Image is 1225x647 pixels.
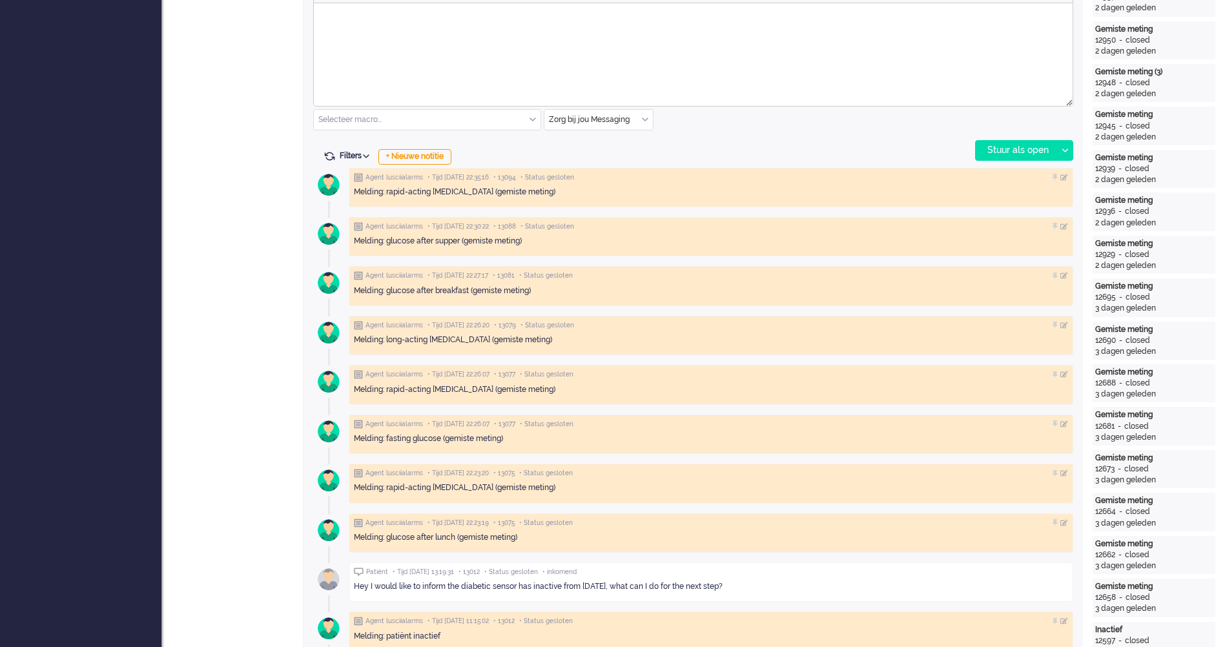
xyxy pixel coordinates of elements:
[1095,409,1213,420] div: Gemiste meting
[1095,109,1213,120] div: Gemiste meting
[354,532,1068,543] div: Melding: glucose after lunch (gemiste meting)
[1095,367,1213,378] div: Gemiste meting
[1125,635,1149,646] div: closed
[354,519,363,528] img: ic_note_grey.svg
[354,420,363,429] img: ic_note_grey.svg
[1124,421,1149,432] div: closed
[1095,378,1116,389] div: 12688
[1095,603,1213,614] div: 3 dagen geleden
[1095,152,1213,163] div: Gemiste meting
[427,222,489,231] span: • Tijd [DATE] 22:30:22
[1095,389,1213,400] div: 3 dagen geleden
[313,267,345,299] img: avatar
[354,482,1068,493] div: Melding: rapid-acting [MEDICAL_DATA] (gemiste meting)
[493,271,515,280] span: • 13081
[1095,549,1115,560] div: 12662
[1095,581,1213,592] div: Gemiste meting
[365,519,423,528] span: Agent lusciialarms
[484,568,538,577] span: • Status gesloten
[366,568,388,577] span: Patiënt
[354,469,363,478] img: ic_note_grey.svg
[493,173,516,182] span: • 13094
[314,3,1073,94] iframe: Rich Text Area
[1095,260,1213,271] div: 2 dagen geleden
[1095,238,1213,249] div: Gemiste meting
[1116,378,1126,389] div: -
[1095,67,1213,77] div: Gemiste meting (3)
[1095,249,1115,260] div: 12929
[427,519,489,528] span: • Tijd [DATE] 22:23:19
[354,236,1068,247] div: Melding: glucose after supper (gemiste meting)
[1095,453,1213,464] div: Gemiste meting
[1095,464,1115,475] div: 12673
[1095,218,1213,229] div: 2 dagen geleden
[365,173,423,182] span: Agent lusciialarms
[1095,518,1213,529] div: 3 dagen geleden
[493,222,516,231] span: • 13088
[313,415,345,447] img: avatar
[1116,292,1126,303] div: -
[378,149,451,165] div: + Nieuwe notitie
[354,631,1068,642] div: Melding: patiënt inactief
[1126,77,1150,88] div: closed
[493,519,515,528] span: • 13075
[1095,432,1213,443] div: 3 dagen geleden
[354,581,1068,592] div: Hey I would like to inform the diabetic sensor has inactive from [DATE], what can I do for the ne...
[365,271,423,280] span: Agent lusciialarms
[1115,206,1125,217] div: -
[1116,335,1126,346] div: -
[354,433,1068,444] div: Melding: fasting glucose (gemiste meting)
[1095,281,1213,292] div: Gemiste meting
[354,285,1068,296] div: Melding: glucose after breakfast (gemiste meting)
[1095,3,1213,14] div: 2 dagen geleden
[313,514,345,546] img: avatar
[365,321,423,330] span: Agent lusciialarms
[976,141,1056,160] div: Stuur als open
[519,469,573,478] span: • Status gesloten
[354,222,363,231] img: ic_note_grey.svg
[1116,506,1126,517] div: -
[519,271,573,280] span: • Status gesloten
[354,187,1068,198] div: Melding: rapid-acting [MEDICAL_DATA] (gemiste meting)
[520,222,574,231] span: • Status gesloten
[1116,121,1126,132] div: -
[313,316,345,349] img: avatar
[1095,495,1213,506] div: Gemiste meting
[493,469,515,478] span: • 13075
[313,218,345,250] img: avatar
[494,370,515,379] span: • 13077
[1116,592,1126,603] div: -
[1095,475,1213,486] div: 3 dagen geleden
[1126,292,1150,303] div: closed
[1095,560,1213,571] div: 3 dagen geleden
[1126,121,1150,132] div: closed
[354,568,364,576] img: ic_chat_grey.svg
[393,568,454,577] span: • Tijd [DATE] 13:19:31
[1095,195,1213,206] div: Gemiste meting
[313,563,345,595] img: avatar
[1095,592,1116,603] div: 12658
[1095,346,1213,357] div: 3 dagen geleden
[1095,624,1213,635] div: Inactief
[365,370,423,379] span: Agent lusciialarms
[427,370,489,379] span: • Tijd [DATE] 22:26:07
[427,173,489,182] span: • Tijd [DATE] 22:35:16
[458,568,480,577] span: • 13012
[313,464,345,497] img: avatar
[354,334,1068,345] div: Melding: long-acting [MEDICAL_DATA] (gemiste meting)
[520,321,574,330] span: • Status gesloten
[1095,635,1115,646] div: 12597
[1095,206,1115,217] div: 12936
[354,321,363,330] img: ic_note_grey.svg
[427,321,489,330] span: • Tijd [DATE] 22:26:20
[493,617,515,626] span: • 13012
[365,617,423,626] span: Agent lusciialarms
[313,365,345,398] img: avatar
[542,568,577,577] span: • inkomend
[1095,324,1213,335] div: Gemiste meting
[1095,506,1116,517] div: 12664
[1115,249,1125,260] div: -
[1124,464,1149,475] div: closed
[1115,464,1124,475] div: -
